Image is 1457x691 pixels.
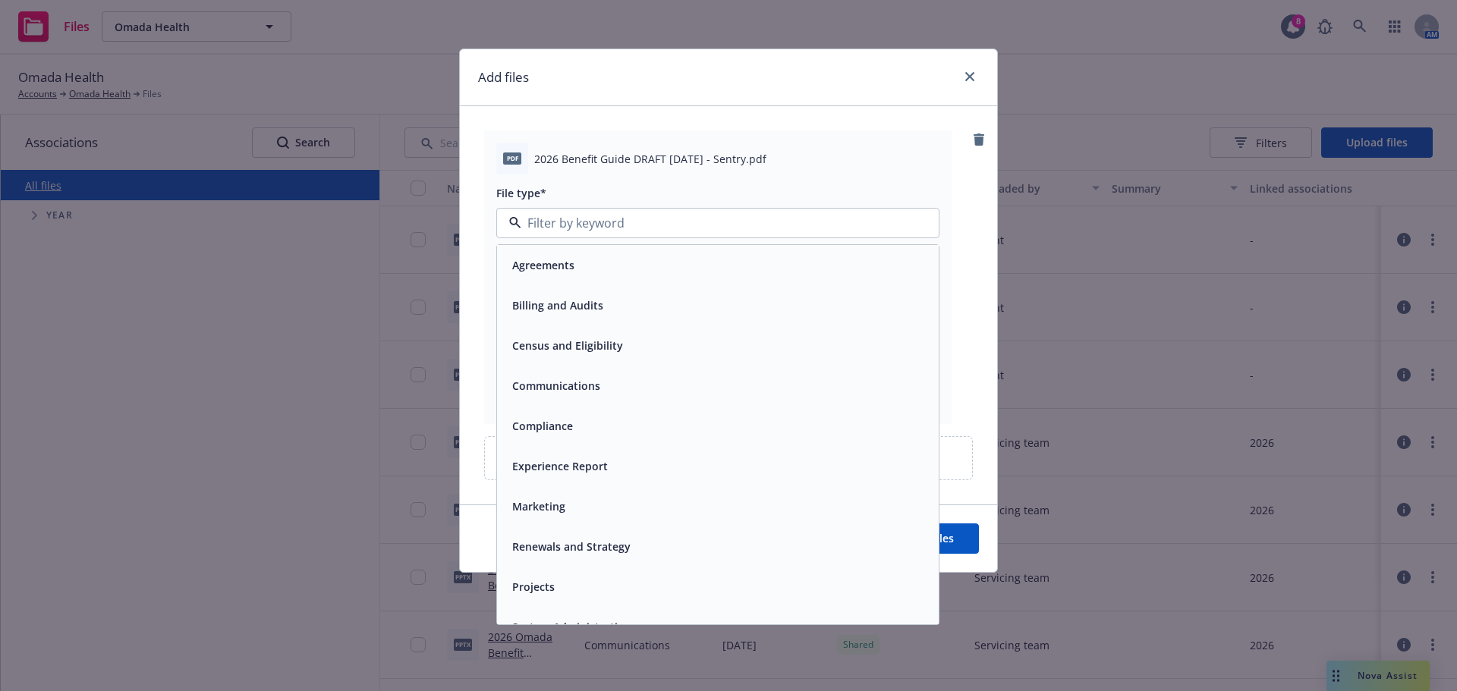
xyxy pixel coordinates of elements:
a: close [961,68,979,86]
button: Marketing [512,498,565,514]
button: System Administration [512,619,631,635]
button: Census and Eligibility [512,338,623,353]
button: Communications [512,378,600,394]
a: remove [970,130,988,149]
div: Upload new files [484,436,973,480]
button: Compliance [512,418,573,434]
span: 2026 Benefit Guide DRAFT [DATE] - Sentry.pdf [534,151,766,167]
button: Renewals and Strategy [512,539,631,554]
span: File type* [496,186,546,200]
button: Projects [512,579,555,595]
button: Billing and Audits [512,297,603,313]
button: Agreements [512,257,574,273]
span: pdf [503,152,521,164]
button: Experience Report [512,458,608,474]
h1: Add files [478,68,529,87]
input: Filter by keyword [521,214,908,232]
